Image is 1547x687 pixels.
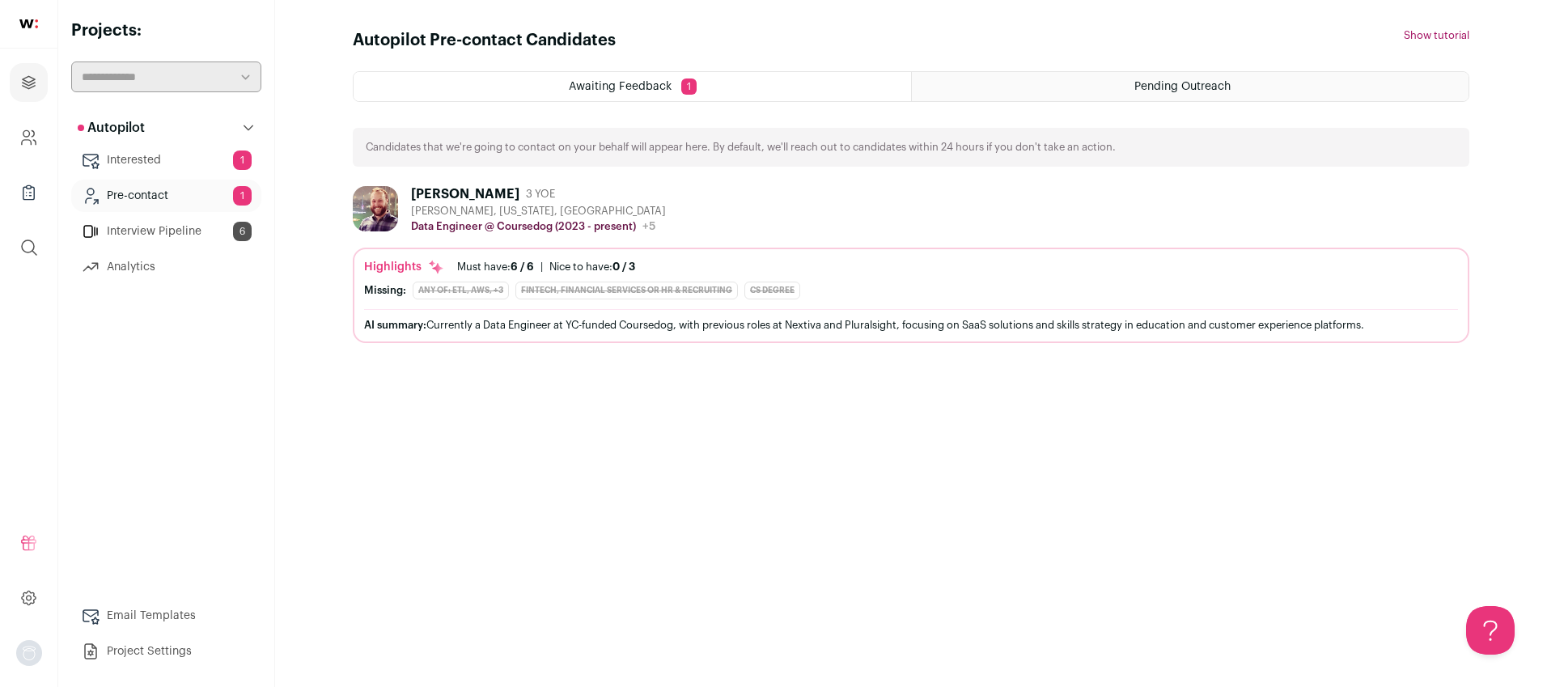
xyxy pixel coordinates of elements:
a: [PERSON_NAME] 3 YOE [PERSON_NAME], [US_STATE], [GEOGRAPHIC_DATA] Data Engineer @ Coursedog (2023 ... [353,186,1469,343]
span: 1 [233,151,252,170]
p: Data Engineer @ Coursedog (2023 - present) [411,220,636,233]
img: wellfound-shorthand-0d5821cbd27db2630d0214b213865d53afaa358527fdda9d0ea32b1df1b89c2c.svg [19,19,38,28]
iframe: Help Scout Beacon - Open [1466,606,1515,655]
a: Company Lists [10,173,48,212]
img: nopic.png [16,640,42,666]
span: 6 / 6 [511,261,534,272]
button: Show tutorial [1404,29,1469,42]
button: Autopilot [71,112,261,144]
ul: | [457,261,635,274]
span: 6 [233,222,252,241]
div: CS degree [744,282,800,299]
a: Pre-contact1 [71,180,261,212]
span: AI summary: [364,320,426,330]
a: Pending Outreach [912,72,1469,101]
span: 1 [233,186,252,206]
div: [PERSON_NAME] [411,186,519,202]
a: Company and ATS Settings [10,118,48,157]
a: Email Templates [71,600,261,632]
a: Interested1 [71,144,261,176]
span: 3 YOE [526,188,555,201]
span: 1 [681,78,697,95]
button: Open dropdown [16,640,42,666]
a: Projects [10,63,48,102]
a: Project Settings [71,635,261,668]
p: Autopilot [78,118,145,138]
span: Pending Outreach [1134,81,1231,92]
div: Must have: [457,261,534,274]
a: Analytics [71,251,261,283]
div: Any of: ETL, AWS, +3 [413,282,509,299]
div: Currently a Data Engineer at YC-funded Coursedog, with previous roles at Nextiva and Pluralsight,... [364,316,1458,333]
div: Candidates that we're going to contact on your behalf will appear here. By default, we'll reach o... [353,128,1469,167]
a: Interview Pipeline6 [71,215,261,248]
div: Nice to have: [549,261,635,274]
span: 0 / 3 [612,261,635,272]
h2: Projects: [71,19,261,42]
div: [PERSON_NAME], [US_STATE], [GEOGRAPHIC_DATA] [411,205,666,218]
img: a6b327358b29f602f97ed4f162c5a71672ebd1ff4f1eb759166aa4cf39034aca.jpg [353,186,398,231]
div: Highlights [364,259,444,275]
div: Fintech, Financial Services or HR & Recruiting [515,282,738,299]
h1: Autopilot Pre-contact Candidates [353,29,616,52]
span: +5 [642,221,655,232]
div: Missing: [364,284,406,297]
span: Awaiting Feedback [569,81,672,92]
